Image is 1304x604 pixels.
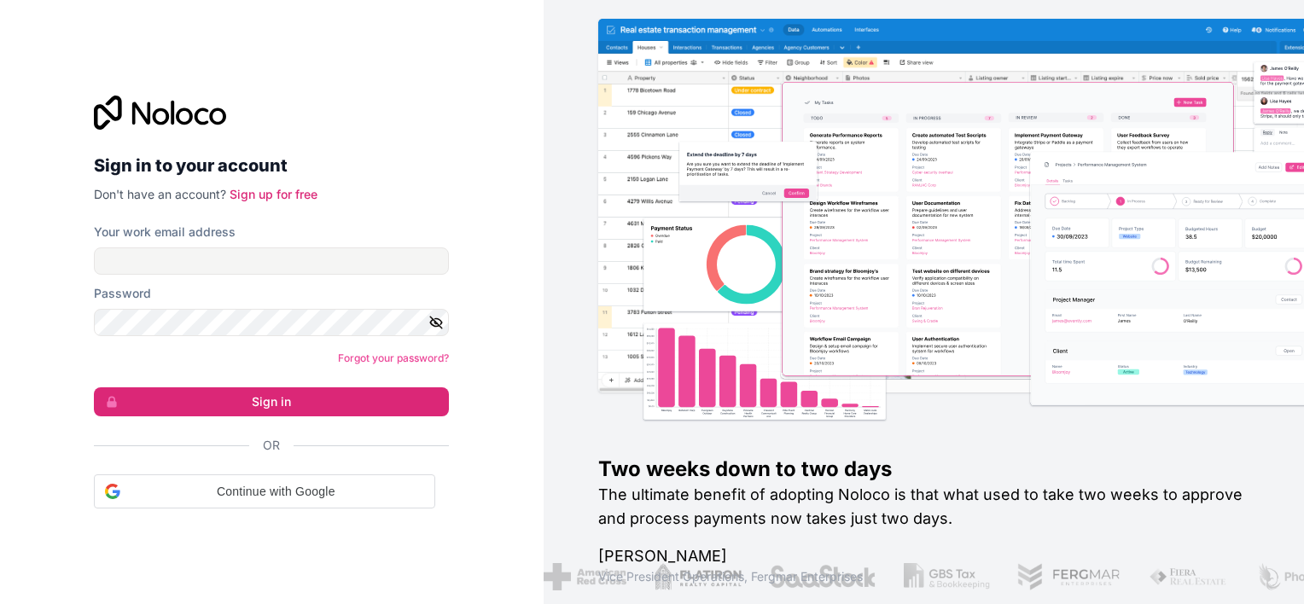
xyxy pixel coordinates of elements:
[127,483,424,501] span: Continue with Google
[598,568,1249,585] h1: Vice President Operations , Fergmar Enterprises
[94,387,449,416] button: Sign in
[598,544,1249,568] h1: [PERSON_NAME]
[94,247,449,275] input: Email address
[338,351,449,364] a: Forgot your password?
[263,437,280,454] span: Or
[94,224,236,241] label: Your work email address
[598,456,1249,483] h1: Two weeks down to two days
[94,285,151,302] label: Password
[94,474,435,508] div: Continue with Google
[544,563,626,590] img: /assets/american-red-cross-BAupjrZR.png
[94,309,449,336] input: Password
[94,187,226,201] span: Don't have an account?
[598,483,1249,531] h2: The ultimate benefit of adopting Noloco is that what used to take two weeks to approve and proces...
[230,187,317,201] a: Sign up for free
[94,150,449,181] h2: Sign in to your account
